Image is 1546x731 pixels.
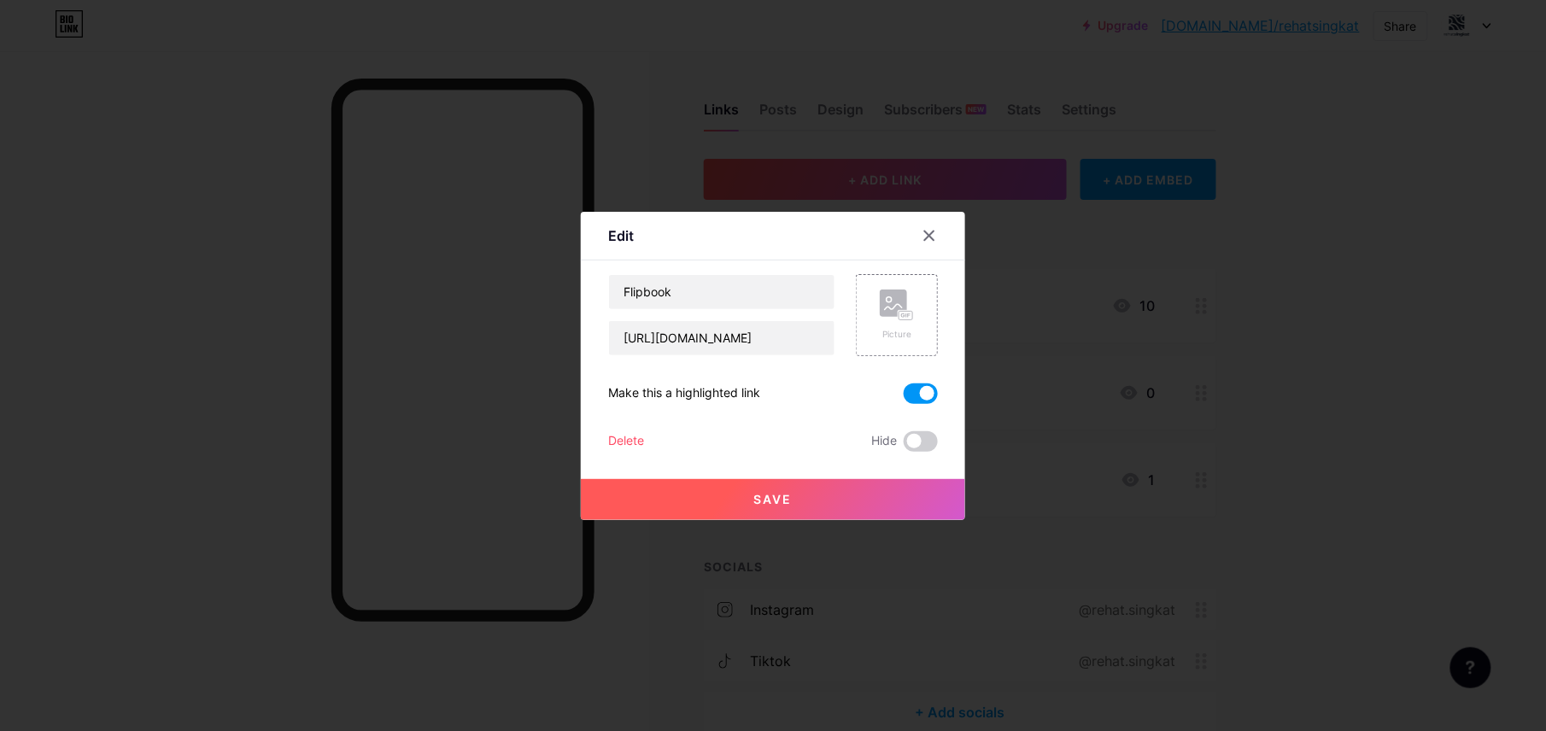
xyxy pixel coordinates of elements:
div: Picture [880,328,914,341]
div: Delete [608,431,644,452]
div: Edit [608,225,634,246]
input: Title [609,275,834,309]
span: Save [754,492,793,506]
input: URL [609,321,834,355]
div: Make this a highlighted link [608,383,760,404]
button: Save [581,479,965,520]
span: Hide [871,431,897,452]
